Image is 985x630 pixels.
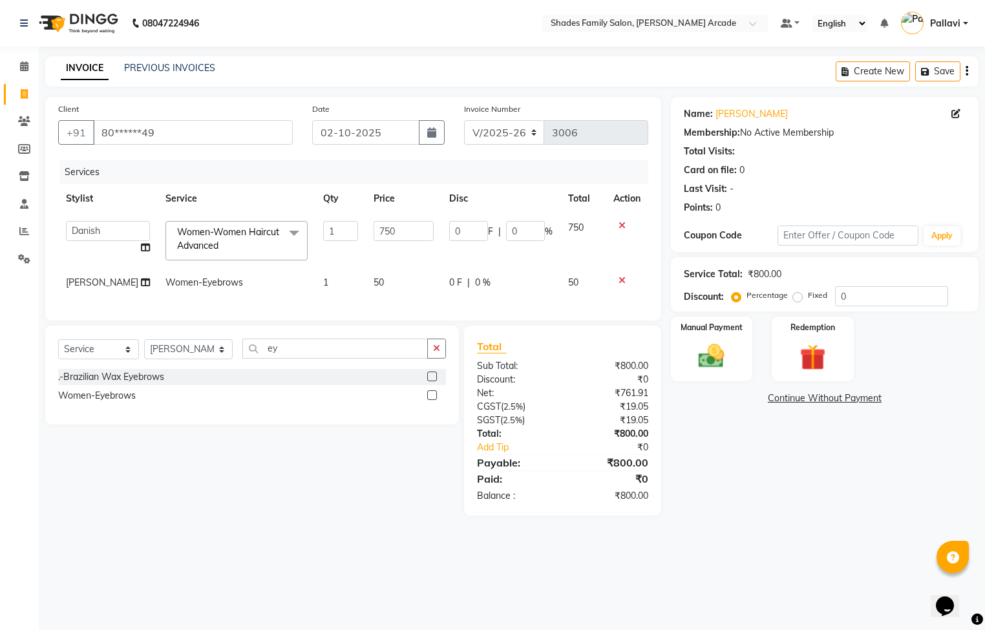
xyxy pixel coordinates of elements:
[464,103,520,115] label: Invoice Number
[61,57,109,80] a: INVOICE
[606,184,648,213] th: Action
[684,126,966,140] div: No Active Membership
[684,107,713,121] div: Name:
[449,276,462,289] span: 0 F
[498,225,501,238] span: |
[560,184,606,213] th: Total
[930,17,960,30] span: Pallavi
[467,441,578,454] a: Add Tip
[477,414,500,426] span: SGST
[568,277,578,288] span: 50
[467,373,562,386] div: Discount:
[312,103,330,115] label: Date
[684,201,713,215] div: Points:
[673,392,976,405] a: Continue Without Payment
[467,386,562,400] div: Net:
[475,276,491,289] span: 0 %
[562,400,657,414] div: ₹19.05
[58,370,164,384] div: .-Brazilian Wax Eyebrows
[684,290,724,304] div: Discount:
[836,61,910,81] button: Create New
[366,184,441,213] th: Price
[545,225,553,238] span: %
[684,126,740,140] div: Membership:
[715,201,721,215] div: 0
[467,427,562,441] div: Total:
[323,277,328,288] span: 1
[730,182,734,196] div: -
[748,268,781,281] div: ₹800.00
[684,229,778,242] div: Coupon Code
[58,120,94,145] button: +91
[901,12,924,34] img: Pallavi
[562,427,657,441] div: ₹800.00
[58,389,136,403] div: Women-Eyebrows
[59,160,658,184] div: Services
[477,401,501,412] span: CGST
[124,62,215,74] a: PREVIOUS INVOICES
[924,226,960,246] button: Apply
[58,103,79,115] label: Client
[931,578,972,617] iframe: chat widget
[177,226,279,251] span: Women-Women Haircut Advanced
[562,414,657,427] div: ₹19.05
[778,226,918,246] input: Enter Offer / Coupon Code
[578,441,658,454] div: ₹0
[562,373,657,386] div: ₹0
[684,268,743,281] div: Service Total:
[690,341,732,371] img: _cash.svg
[684,145,735,158] div: Total Visits:
[33,5,122,41] img: logo
[568,222,584,233] span: 750
[441,184,560,213] th: Disc
[467,471,562,487] div: Paid:
[681,322,743,333] label: Manual Payment
[467,359,562,373] div: Sub Total:
[562,359,657,373] div: ₹800.00
[562,489,657,503] div: ₹800.00
[165,277,243,288] span: Women-Eyebrows
[488,225,493,238] span: F
[715,107,788,121] a: [PERSON_NAME]
[808,289,827,301] label: Fixed
[158,184,315,213] th: Service
[562,471,657,487] div: ₹0
[242,339,428,359] input: Search or Scan
[467,489,562,503] div: Balance :
[66,277,138,288] span: [PERSON_NAME]
[374,277,384,288] span: 50
[467,276,470,289] span: |
[684,182,727,196] div: Last Visit:
[562,455,657,470] div: ₹800.00
[503,401,523,412] span: 2.5%
[467,414,562,427] div: ( )
[467,400,562,414] div: ( )
[747,289,788,301] label: Percentage
[142,5,199,41] b: 08047224946
[790,322,835,333] label: Redemption
[477,340,507,353] span: Total
[58,184,158,213] th: Stylist
[467,455,562,470] div: Payable:
[739,163,745,177] div: 0
[562,386,657,400] div: ₹761.91
[315,184,366,213] th: Qty
[792,341,834,373] img: _gift.svg
[93,120,293,145] input: Search by Name/Mobile/Email/Code
[684,163,737,177] div: Card on file:
[218,240,224,251] a: x
[915,61,960,81] button: Save
[503,415,522,425] span: 2.5%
